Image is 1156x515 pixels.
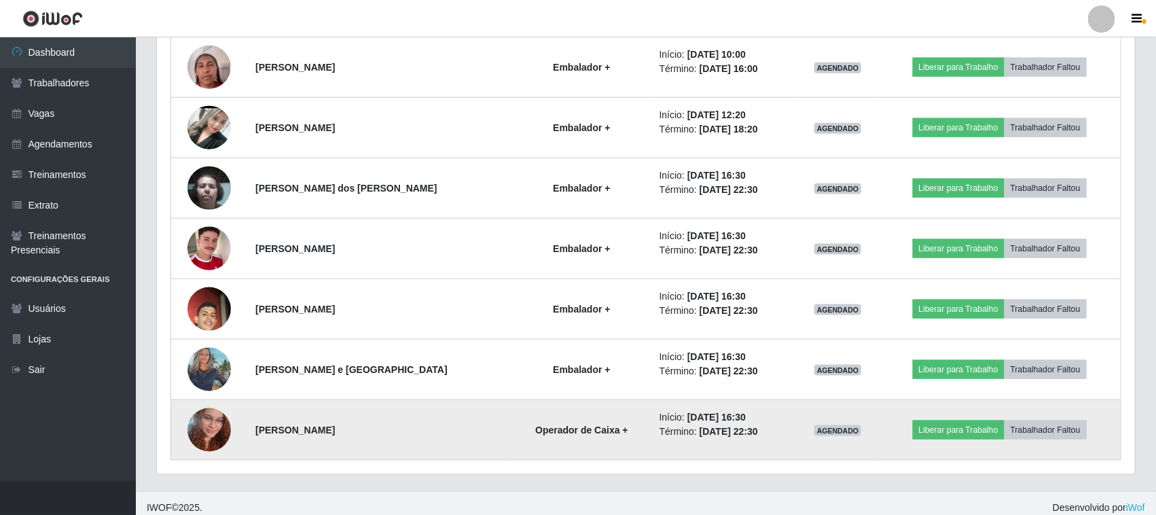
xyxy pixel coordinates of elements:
[660,62,789,76] li: Término:
[700,184,758,195] time: [DATE] 22:30
[255,304,335,315] strong: [PERSON_NAME]
[660,48,789,62] li: Início:
[187,38,231,96] img: 1737744028032.jpeg
[913,179,1005,198] button: Liberar para Trabalho
[913,421,1005,440] button: Liberar para Trabalho
[22,10,83,27] img: CoreUI Logo
[913,58,1005,77] button: Liberar para Trabalho
[255,122,335,133] strong: [PERSON_NAME]
[687,109,746,120] time: [DATE] 12:20
[660,289,789,304] li: Início:
[553,364,610,375] strong: Embalador +
[660,350,789,364] li: Início:
[1126,503,1145,514] a: iWof
[687,230,746,241] time: [DATE] 16:30
[700,305,758,316] time: [DATE] 22:30
[913,360,1005,379] button: Liberar para Trabalho
[1005,58,1087,77] button: Trabalhador Faltou
[187,210,231,287] img: 1754590327349.jpeg
[255,364,448,375] strong: [PERSON_NAME] e [GEOGRAPHIC_DATA]
[660,183,789,197] li: Término:
[1005,179,1087,198] button: Trabalhador Faltou
[255,62,335,73] strong: [PERSON_NAME]
[687,291,746,302] time: [DATE] 16:30
[700,245,758,255] time: [DATE] 22:30
[553,243,610,254] strong: Embalador +
[660,229,789,243] li: Início:
[687,49,746,60] time: [DATE] 10:00
[700,426,758,437] time: [DATE] 22:30
[1005,300,1087,319] button: Trabalhador Faltou
[187,340,231,398] img: 1751324308831.jpeg
[660,425,789,439] li: Término:
[660,168,789,183] li: Início:
[814,63,862,73] span: AGENDADO
[700,366,758,376] time: [DATE] 22:30
[687,351,746,362] time: [DATE] 16:30
[913,239,1005,258] button: Liberar para Trabalho
[660,410,789,425] li: Início:
[1005,239,1087,258] button: Trabalhador Faltou
[660,364,789,378] li: Término:
[187,391,231,469] img: 1744932693139.jpeg
[913,300,1005,319] button: Liberar para Trabalho
[1005,360,1087,379] button: Trabalhador Faltou
[147,503,172,514] span: IWOF
[814,183,862,194] span: AGENDADO
[187,270,231,348] img: 1729120016145.jpeg
[814,425,862,436] span: AGENDADO
[553,62,610,73] strong: Embalador +
[553,122,610,133] strong: Embalador +
[700,63,758,74] time: [DATE] 16:00
[187,79,231,176] img: 1755712424414.jpeg
[255,425,335,436] strong: [PERSON_NAME]
[553,304,610,315] strong: Embalador +
[660,243,789,257] li: Término:
[814,244,862,255] span: AGENDADO
[700,124,758,135] time: [DATE] 18:20
[660,122,789,137] li: Término:
[553,183,610,194] strong: Embalador +
[255,243,335,254] strong: [PERSON_NAME]
[535,425,628,436] strong: Operador de Caixa +
[913,118,1005,137] button: Liberar para Trabalho
[814,123,862,134] span: AGENDADO
[1005,421,1087,440] button: Trabalhador Faltou
[255,183,437,194] strong: [PERSON_NAME] dos [PERSON_NAME]
[187,159,231,217] img: 1657575579568.jpeg
[1005,118,1087,137] button: Trabalhador Faltou
[814,365,862,376] span: AGENDADO
[687,170,746,181] time: [DATE] 16:30
[687,412,746,423] time: [DATE] 16:30
[814,304,862,315] span: AGENDADO
[660,108,789,122] li: Início:
[660,304,789,318] li: Término:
